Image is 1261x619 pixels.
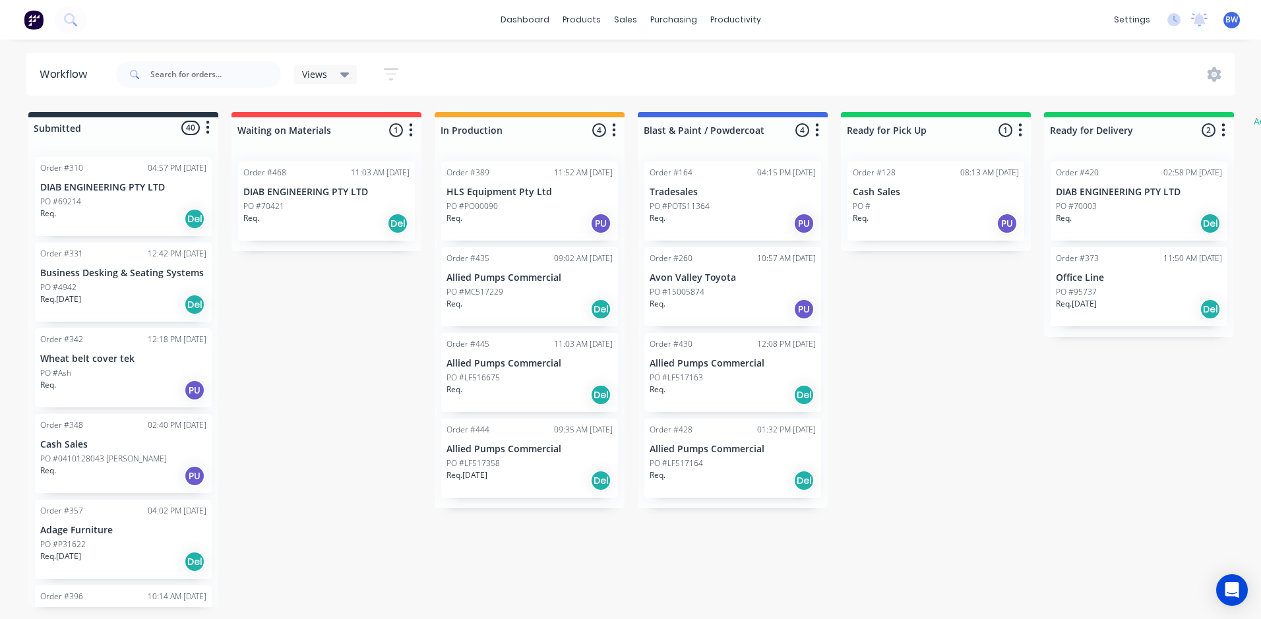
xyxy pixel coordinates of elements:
div: 08:13 AM [DATE] [960,167,1019,179]
div: Order #42801:32 PM [DATE]Allied Pumps CommercialPO #LF517164Req.Del [644,419,821,498]
div: 11:03 AM [DATE] [351,167,410,179]
p: Office Line [1056,272,1222,283]
div: settings [1107,10,1157,30]
p: Req. [40,379,56,391]
p: Req. [650,469,665,481]
div: Order #12808:13 AM [DATE]Cash SalesPO #Req.PU [847,162,1024,241]
div: Order #468 [243,167,286,179]
div: 01:32 PM [DATE] [757,424,816,436]
p: PO #POTS11364 [650,200,710,212]
div: Order #396 [40,591,83,603]
div: productivity [704,10,768,30]
div: Order #310 [40,162,83,174]
p: Req. [650,298,665,310]
p: PO #P31622 [40,539,86,550]
p: Req. [DATE] [40,293,81,305]
p: PO #95737 [1056,286,1097,298]
div: Workflow [40,67,94,82]
div: Order #389 [446,167,489,179]
div: Order #43012:08 PM [DATE]Allied Pumps CommercialPO #LF517163Req.Del [644,333,821,412]
span: Views [302,67,327,81]
div: Order #33112:42 PM [DATE]Business Desking & Seating SystemsPO #4942Req.[DATE]Del [35,243,212,322]
div: 11:52 AM [DATE] [554,167,613,179]
div: Order #46811:03 AM [DATE]DIAB ENGINEERING PTY LTDPO #70421Req.Del [238,162,415,241]
div: Del [387,213,408,234]
p: PO # [853,200,871,212]
div: Order #35704:02 PM [DATE]Adage FurniturePO #P31622Req.[DATE]Del [35,500,212,579]
p: PO #LF516675 [446,372,500,384]
div: products [556,10,607,30]
div: Del [184,208,205,229]
div: Del [1200,299,1221,320]
div: Del [793,384,815,405]
p: Req. [1056,212,1072,224]
div: Order #16404:15 PM [DATE]TradesalesPO #POTS11364Req.PU [644,162,821,241]
div: PU [997,213,1018,234]
p: Req. [DATE] [446,469,487,481]
div: Del [184,294,205,315]
div: Del [184,551,205,572]
div: PU [590,213,611,234]
div: Order #43509:02 AM [DATE]Allied Pumps CommercialPO #MC517229Req.Del [441,247,618,326]
div: Order #428 [650,424,692,436]
p: PO #Ash [40,367,71,379]
p: Req. [853,212,869,224]
div: Order #373 [1056,252,1099,264]
div: 02:58 PM [DATE] [1163,167,1222,179]
div: 04:57 PM [DATE] [148,162,206,174]
input: Search for orders... [150,61,281,88]
div: Order #445 [446,338,489,350]
p: Req. [446,384,462,396]
div: Order #348 [40,419,83,431]
p: Allied Pumps Commercial [446,358,613,369]
img: Factory [24,10,44,30]
p: PO #70421 [243,200,284,212]
div: Del [590,299,611,320]
div: Del [590,384,611,405]
p: PO #LF517164 [650,457,703,469]
p: Req. [650,212,665,224]
p: PO #69214 [40,196,81,208]
div: PU [793,213,815,234]
p: Tradesales [650,187,816,198]
div: 10:57 AM [DATE] [757,252,816,264]
p: Req. [446,212,462,224]
div: 04:15 PM [DATE] [757,167,816,179]
div: PU [793,299,815,320]
div: 11:50 AM [DATE] [1163,252,1222,264]
p: DIAB ENGINEERING PTY LTD [40,182,206,193]
p: Business Desking & Seating Systems [40,268,206,279]
div: 02:40 PM [DATE] [148,419,206,431]
div: 04:02 PM [DATE] [148,505,206,517]
div: Order #435 [446,252,489,264]
p: Req. [446,298,462,310]
p: DIAB ENGINEERING PTY LTD [1056,187,1222,198]
div: 09:35 AM [DATE] [554,424,613,436]
div: 12:42 PM [DATE] [148,248,206,260]
div: 11:03 AM [DATE] [554,338,613,350]
div: Order #260 [650,252,692,264]
p: Adage Furniture [40,525,206,536]
div: Order #128 [853,167,896,179]
div: purchasing [644,10,704,30]
div: Order #42002:58 PM [DATE]DIAB ENGINEERING PTY LTDPO #70003Req.Del [1051,162,1227,241]
p: Req. [243,212,259,224]
p: Wheat belt cover tek [40,353,206,365]
p: PO #15005874 [650,286,704,298]
div: Order #357 [40,505,83,517]
div: Order #37311:50 AM [DATE]Office LinePO #95737Req.[DATE]Del [1051,247,1227,326]
div: Del [1200,213,1221,234]
a: dashboard [494,10,556,30]
p: PO #70003 [1056,200,1097,212]
div: Order #38911:52 AM [DATE]HLS Equipment Pty LtdPO #PO00090Req.PU [441,162,618,241]
p: Cash Sales [853,187,1019,198]
div: PU [184,465,205,486]
div: Order #430 [650,338,692,350]
p: Req. [DATE] [1056,298,1097,310]
div: Order #34802:40 PM [DATE]Cash SalesPO #0410128043 [PERSON_NAME]Req.PU [35,414,212,493]
span: BW [1225,14,1238,26]
div: 10:14 AM [DATE] [148,591,206,603]
div: PU [184,380,205,401]
p: Allied Pumps Commercial [446,444,613,455]
div: Del [590,470,611,491]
